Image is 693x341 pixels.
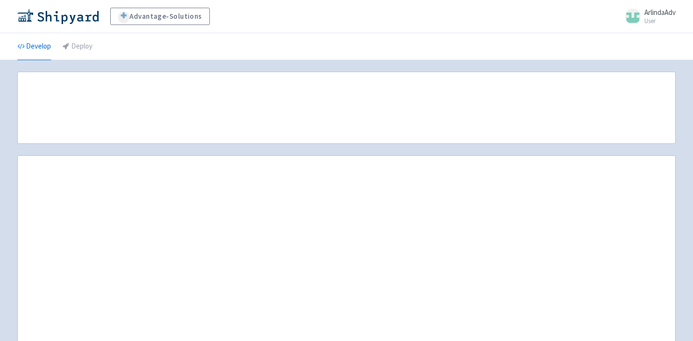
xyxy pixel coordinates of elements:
[63,33,92,60] a: Deploy
[619,9,676,24] a: ArlindaAdv User
[17,33,51,60] a: Develop
[110,8,210,25] a: Advantage-Solutions
[17,9,99,24] img: Shipyard logo
[644,18,676,24] small: User
[644,8,676,17] span: ArlindaAdv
